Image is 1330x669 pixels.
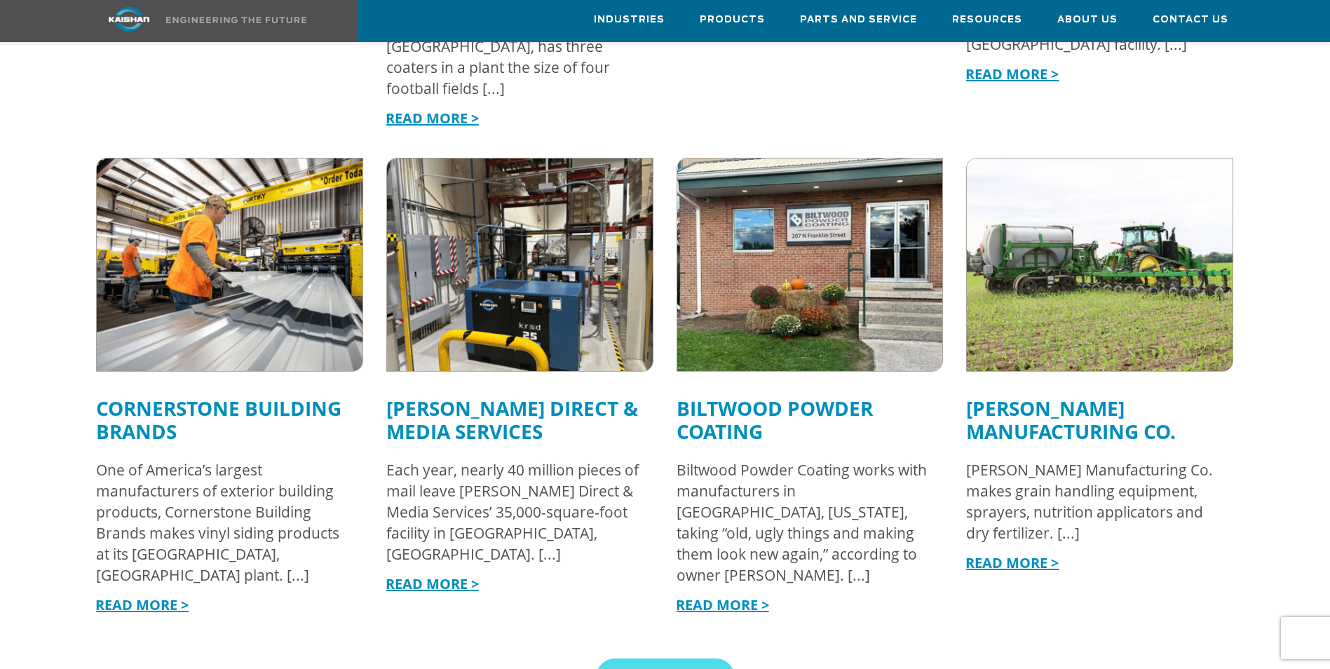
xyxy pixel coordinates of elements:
[1057,12,1118,28] span: About Us
[95,595,189,614] a: READ MORE >
[966,395,1176,445] a: [PERSON_NAME] Manufacturing Co.
[700,12,765,28] span: Products
[76,7,182,32] img: kaishan logo
[96,395,341,445] a: Cornerstone Building Brands
[676,595,769,614] a: READ MORE >
[677,395,873,445] a: Biltwood Powder Coating
[677,459,930,586] div: Biltwood Powder Coating works with manufacturers in [GEOGRAPHIC_DATA], [US_STATE], taking “old, u...
[387,158,653,371] img: Untitled-design-88.png
[166,17,306,23] img: Engineering the future
[966,459,1219,543] div: [PERSON_NAME] Manufacturing Co. makes grain handling equipment, sprayers, nutrition applicators a...
[952,12,1022,28] span: Resources
[96,459,349,586] div: One of America’s largest manufacturers of exterior building products, Cornerstone Building Brands...
[952,1,1022,39] a: Resources
[967,158,1233,371] img: grain handling equipment
[97,158,362,371] img: Untitled-design-84.png
[594,12,665,28] span: Industries
[965,553,1059,572] a: READ MORE >
[800,1,917,39] a: Parts and Service
[1057,1,1118,39] a: About Us
[386,395,638,445] a: [PERSON_NAME] Direct & Media Services
[700,1,765,39] a: Products
[965,65,1059,83] a: READ MORE >
[800,12,917,28] span: Parts and Service
[1153,12,1228,28] span: Contact Us
[677,158,943,371] img: biltwood
[386,109,479,128] a: READ MORE >
[594,1,665,39] a: Industries
[1153,1,1228,39] a: Contact Us
[386,459,639,565] div: Each year, nearly 40 million pieces of mail leave [PERSON_NAME] Direct & Media Services’ 35,000-s...
[386,574,479,593] a: READ MORE >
